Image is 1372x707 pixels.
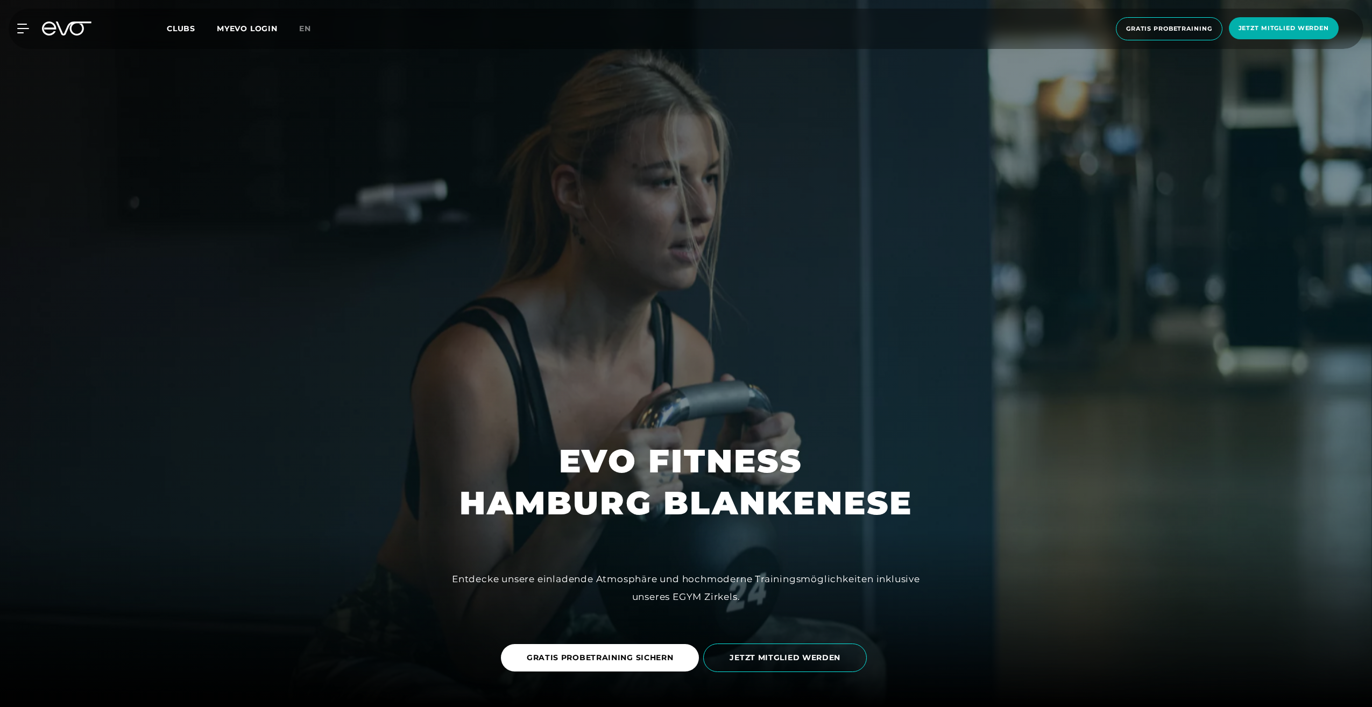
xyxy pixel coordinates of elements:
a: GRATIS PROBETRAINING SICHERN [501,636,704,680]
span: JETZT MITGLIED WERDEN [730,652,840,663]
a: JETZT MITGLIED WERDEN [703,635,871,680]
a: Gratis Probetraining [1113,17,1226,40]
span: Clubs [167,24,195,33]
span: GRATIS PROBETRAINING SICHERN [527,652,674,663]
div: Entdecke unsere einladende Atmosphäre und hochmoderne Trainingsmöglichkeiten inklusive unseres EG... [444,570,928,605]
span: Gratis Probetraining [1126,24,1212,33]
h1: EVO FITNESS HAMBURG BLANKENESE [459,440,913,524]
a: Jetzt Mitglied werden [1226,17,1342,40]
a: Clubs [167,23,217,33]
a: en [299,23,324,35]
span: en [299,24,311,33]
a: MYEVO LOGIN [217,24,278,33]
span: Jetzt Mitglied werden [1239,24,1329,33]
